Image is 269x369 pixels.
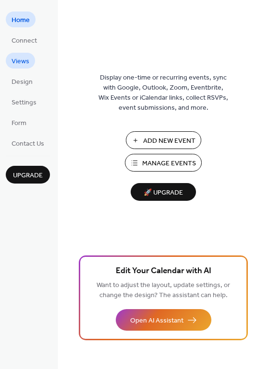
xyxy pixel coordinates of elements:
a: Connect [6,32,43,48]
span: Display one-time or recurring events, sync with Google, Outlook, Zoom, Eventbrite, Wix Events or ... [98,73,228,113]
span: Design [12,77,33,87]
span: Views [12,57,29,67]
button: Upgrade [6,166,50,184]
a: Contact Us [6,135,50,151]
span: Add New Event [143,136,196,146]
span: Edit Your Calendar with AI [116,265,211,278]
a: Design [6,73,38,89]
button: Open AI Assistant [116,309,211,331]
a: Form [6,115,32,130]
span: Settings [12,98,37,108]
button: 🚀 Upgrade [131,183,196,201]
button: Add New Event [126,131,201,149]
a: Home [6,12,36,27]
a: Views [6,53,35,69]
span: 🚀 Upgrade [136,186,190,199]
span: Contact Us [12,139,44,149]
span: Manage Events [142,159,196,169]
button: Manage Events [125,154,202,172]
span: Open AI Assistant [130,316,183,326]
span: Connect [12,36,37,46]
span: Home [12,15,30,25]
span: Want to adjust the layout, update settings, or change the design? The assistant can help. [97,279,230,302]
span: Form [12,118,26,128]
a: Settings [6,94,42,110]
span: Upgrade [13,171,43,181]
